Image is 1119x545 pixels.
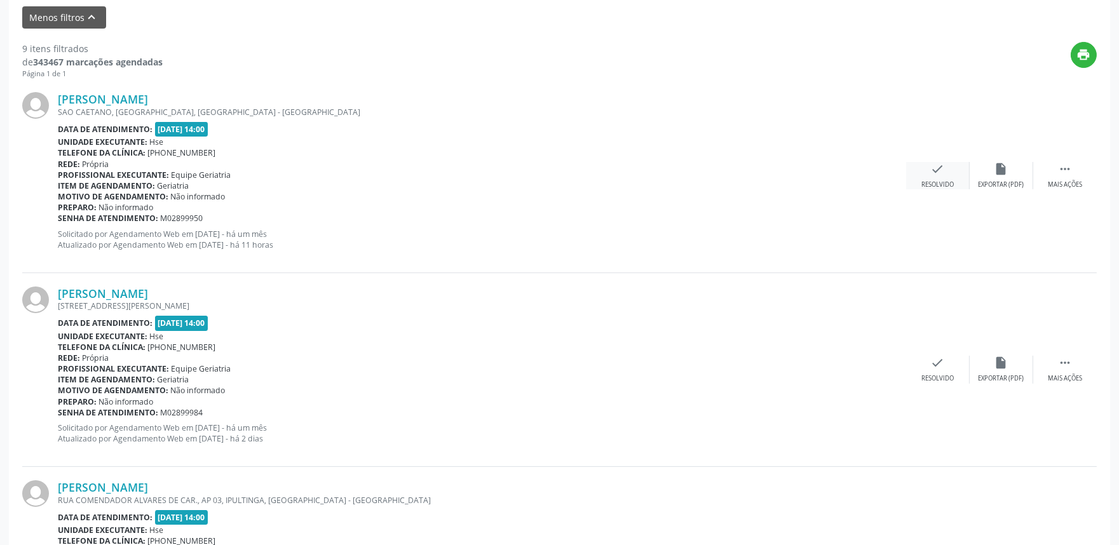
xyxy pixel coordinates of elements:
span: Geriatria [158,180,189,191]
b: Motivo de agendamento: [58,191,168,202]
b: Rede: [58,353,80,363]
span: [DATE] 14:00 [155,510,208,525]
a: [PERSON_NAME] [58,480,148,494]
div: Exportar (PDF) [979,180,1024,189]
b: Data de atendimento: [58,318,153,328]
b: Unidade executante: [58,331,147,342]
div: Resolvido [921,180,954,189]
i: check [931,162,945,176]
div: SAO CAETANO, [GEOGRAPHIC_DATA], [GEOGRAPHIC_DATA] - [GEOGRAPHIC_DATA] [58,107,906,118]
i:  [1058,356,1072,370]
span: Não informado [171,191,226,202]
span: Hse [150,331,164,342]
span: M02899950 [161,213,203,224]
span: Equipe Geriatria [172,170,231,180]
b: Item de agendamento: [58,180,155,191]
b: Rede: [58,159,80,170]
b: Motivo de agendamento: [58,385,168,396]
a: [PERSON_NAME] [58,286,148,300]
p: Solicitado por Agendamento Web em [DATE] - há um mês Atualizado por Agendamento Web em [DATE] - h... [58,229,906,250]
span: [PHONE_NUMBER] [148,342,216,353]
b: Senha de atendimento: [58,213,158,224]
b: Telefone da clínica: [58,342,146,353]
div: [STREET_ADDRESS][PERSON_NAME] [58,300,906,311]
b: Telefone da clínica: [58,147,146,158]
span: [PHONE_NUMBER] [148,147,216,158]
p: Solicitado por Agendamento Web em [DATE] - há um mês Atualizado por Agendamento Web em [DATE] - h... [58,422,906,444]
div: Resolvido [921,374,954,383]
span: Própria [83,159,109,170]
span: [DATE] 14:00 [155,122,208,137]
span: Geriatria [158,374,189,385]
strong: 343467 marcações agendadas [33,56,163,68]
b: Preparo: [58,396,97,407]
div: Exportar (PDF) [979,374,1024,383]
i: insert_drive_file [994,162,1008,176]
i: insert_drive_file [994,356,1008,370]
button: Menos filtroskeyboard_arrow_up [22,6,106,29]
b: Profissional executante: [58,363,169,374]
b: Unidade executante: [58,525,147,535]
b: Profissional executante: [58,170,169,180]
span: Não informado [171,385,226,396]
b: Item de agendamento: [58,374,155,385]
button: print [1071,42,1097,68]
span: Não informado [99,202,154,213]
span: Não informado [99,396,154,407]
i: keyboard_arrow_up [85,10,99,24]
span: Própria [83,353,109,363]
img: img [22,286,49,313]
span: Equipe Geriatria [172,363,231,374]
b: Data de atendimento: [58,124,153,135]
i:  [1058,162,1072,176]
b: Data de atendimento: [58,512,153,523]
div: RUA COMENDADOR ALVARES DE CAR., AP 03, IPULTINGA, [GEOGRAPHIC_DATA] - [GEOGRAPHIC_DATA] [58,495,906,506]
div: de [22,55,163,69]
div: Página 1 de 1 [22,69,163,79]
span: M02899984 [161,407,203,418]
span: [DATE] 14:00 [155,316,208,330]
i: check [931,356,945,370]
a: [PERSON_NAME] [58,92,148,106]
div: Mais ações [1048,180,1082,189]
div: 9 itens filtrados [22,42,163,55]
b: Preparo: [58,202,97,213]
img: img [22,92,49,119]
span: Hse [150,137,164,147]
i: print [1077,48,1091,62]
b: Unidade executante: [58,137,147,147]
b: Senha de atendimento: [58,407,158,418]
img: img [22,480,49,507]
div: Mais ações [1048,374,1082,383]
span: Hse [150,525,164,535]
